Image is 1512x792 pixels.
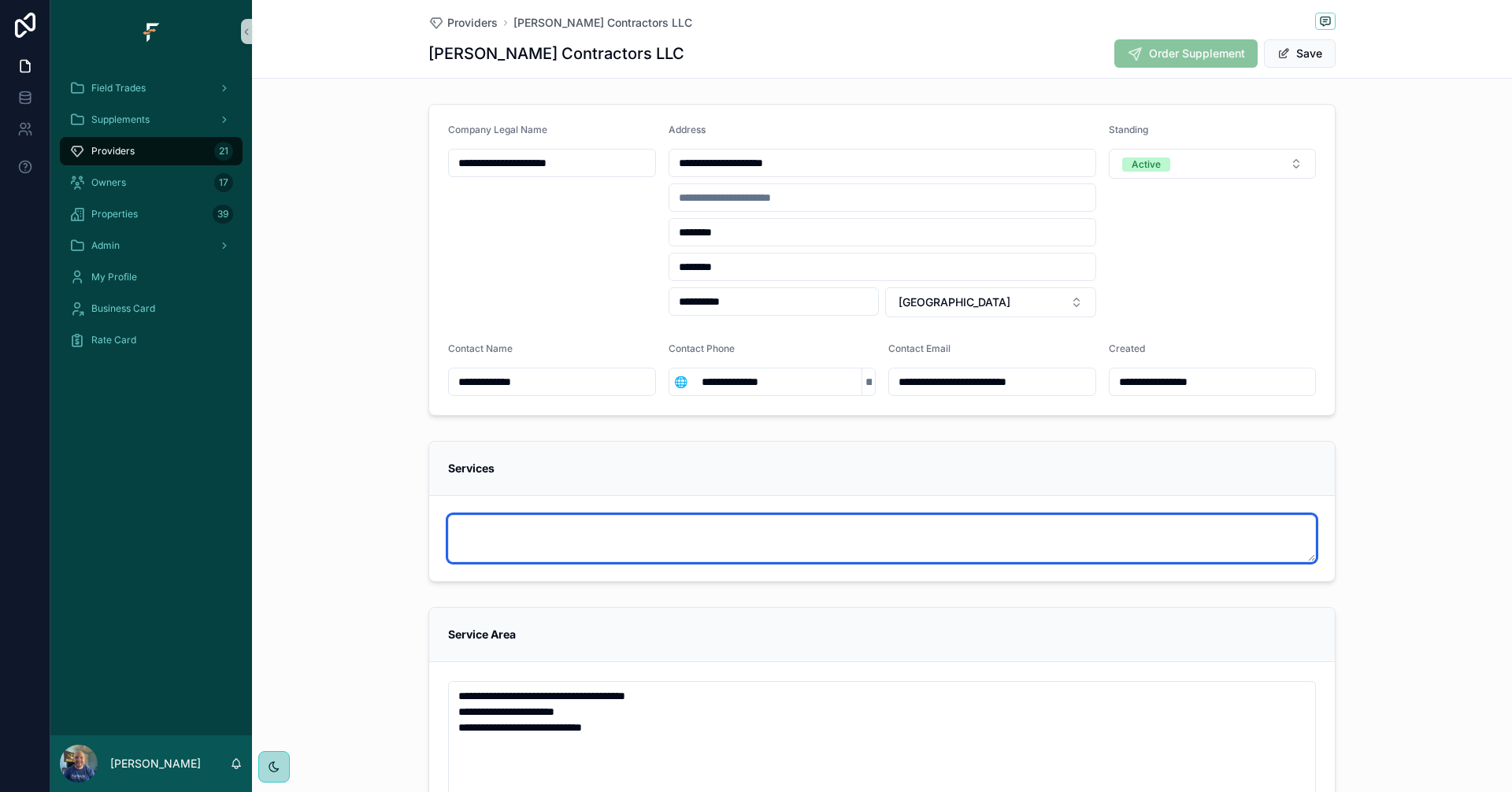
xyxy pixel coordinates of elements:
span: Company Legal Name [448,124,547,135]
a: Providers [428,15,498,31]
span: Providers [91,145,135,157]
a: Supplements [60,105,243,134]
div: 17 [214,173,233,192]
span: Supplements [91,113,150,126]
img: App logo [139,19,164,44]
span: Contact Phone [669,342,735,354]
span: Contact Email [888,342,951,354]
span: Providers [447,15,498,31]
span: Standing [1109,124,1148,135]
a: Owners17 [60,168,243,197]
strong: Service Area [448,627,516,641]
span: Properties [91,208,138,220]
span: Created [1109,342,1145,354]
div: Active [1132,157,1161,172]
h1: [PERSON_NAME] Contractors LLC [428,43,684,65]
span: Rate Card [91,334,136,346]
span: My Profile [91,271,137,283]
a: Admin [60,231,243,260]
div: scrollable content [50,63,252,375]
a: My Profile [60,263,243,291]
button: Save [1264,39,1336,68]
span: Field Trades [91,82,146,94]
span: Admin [91,239,120,252]
strong: Services [448,461,495,475]
span: Business Card [91,302,155,315]
span: 🌐 [674,374,687,390]
span: Owners [91,176,126,189]
div: 21 [214,142,233,161]
button: Select Button [885,287,1096,317]
span: Contact Name [448,342,513,354]
a: Field Trades [60,74,243,102]
a: Properties39 [60,200,243,228]
button: Select Button [1109,149,1317,179]
a: Providers21 [60,137,243,165]
a: Rate Card [60,326,243,354]
a: Business Card [60,294,243,323]
button: Select Button [669,368,692,396]
a: [PERSON_NAME] Contractors LLC [513,15,692,31]
span: Address [669,124,706,135]
span: [GEOGRAPHIC_DATA] [899,294,1010,310]
p: [PERSON_NAME] [110,756,201,772]
div: 39 [213,205,233,224]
